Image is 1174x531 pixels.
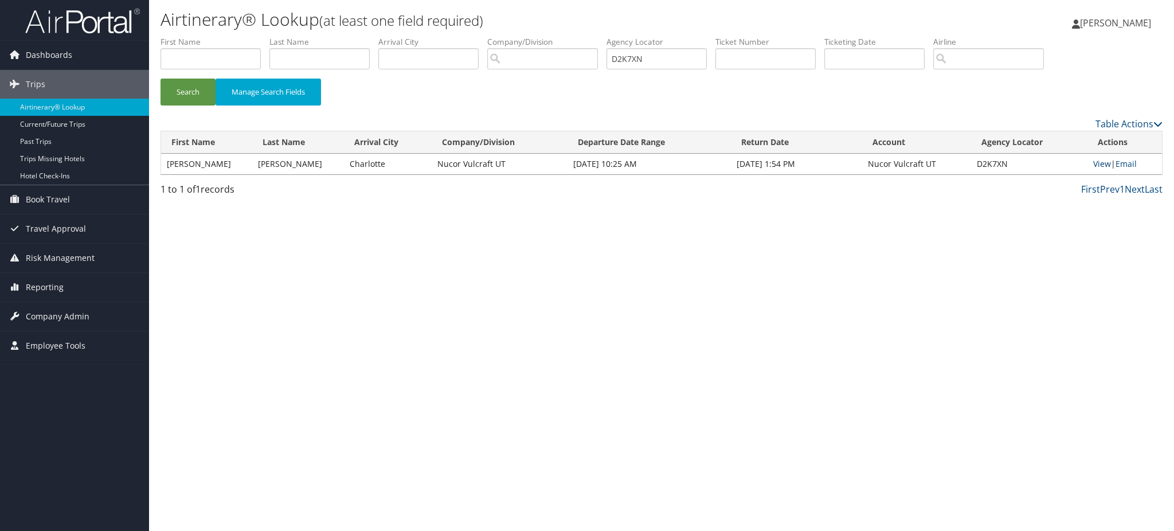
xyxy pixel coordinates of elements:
[161,36,269,48] label: First Name
[487,36,606,48] label: Company/Division
[715,36,824,48] label: Ticket Number
[25,7,140,34] img: airportal-logo.png
[195,183,201,196] span: 1
[1116,158,1137,169] a: Email
[1120,183,1125,196] a: 1
[26,70,45,99] span: Trips
[1072,6,1163,40] a: [PERSON_NAME]
[26,302,89,331] span: Company Admin
[26,331,85,360] span: Employee Tools
[731,131,862,154] th: Return Date: activate to sort column ascending
[971,154,1087,174] td: D2K7XN
[252,131,343,154] th: Last Name: activate to sort column ascending
[26,273,64,302] span: Reporting
[971,131,1087,154] th: Agency Locator: activate to sort column ascending
[269,36,378,48] label: Last Name
[1095,118,1163,130] a: Table Actions
[432,131,568,154] th: Company/Division
[378,36,487,48] label: Arrival City
[161,79,216,106] button: Search
[432,154,568,174] td: Nucor Vulcraft UT
[862,154,970,174] td: Nucor Vulcraft UT
[824,36,933,48] label: Ticketing Date
[26,185,70,214] span: Book Travel
[161,154,252,174] td: [PERSON_NAME]
[862,131,970,154] th: Account: activate to sort column ascending
[1100,183,1120,196] a: Prev
[1125,183,1145,196] a: Next
[161,182,398,202] div: 1 to 1 of records
[344,154,432,174] td: Charlotte
[1087,131,1162,154] th: Actions
[161,131,252,154] th: First Name: activate to sort column ascending
[252,154,343,174] td: [PERSON_NAME]
[568,154,731,174] td: [DATE] 10:25 AM
[1087,154,1162,174] td: |
[161,7,828,32] h1: Airtinerary® Lookup
[568,131,731,154] th: Departure Date Range: activate to sort column ascending
[731,154,862,174] td: [DATE] 1:54 PM
[1081,183,1100,196] a: First
[26,214,86,243] span: Travel Approval
[26,41,72,69] span: Dashboards
[344,131,432,154] th: Arrival City: activate to sort column ascending
[26,244,95,272] span: Risk Management
[319,11,483,30] small: (at least one field required)
[1093,158,1111,169] a: View
[1145,183,1163,196] a: Last
[606,36,715,48] label: Agency Locator
[933,36,1052,48] label: Airline
[1080,17,1151,29] span: [PERSON_NAME]
[216,79,321,106] button: Manage Search Fields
